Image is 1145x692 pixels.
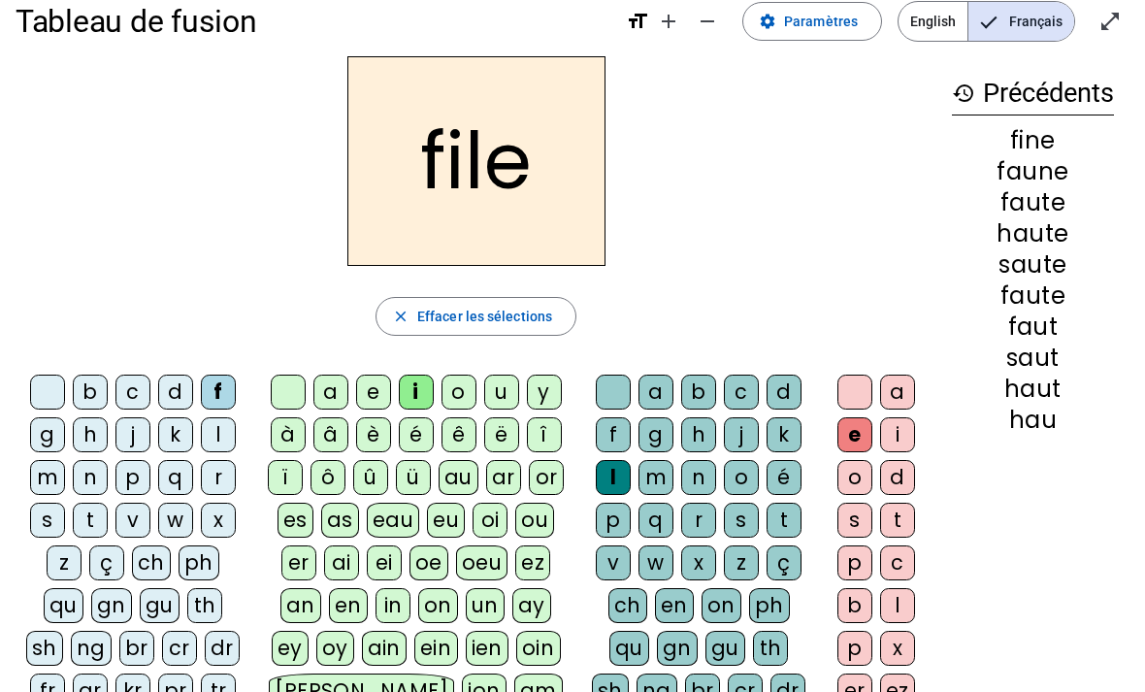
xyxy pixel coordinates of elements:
div: b [73,375,108,410]
div: ar [486,460,521,495]
div: w [158,503,193,538]
div: ë [484,417,519,452]
div: j [724,417,759,452]
button: Augmenter la taille de la police [649,2,688,41]
div: faut [952,315,1114,339]
div: as [321,503,359,538]
div: oeu [456,545,508,580]
mat-icon: add [657,10,680,33]
div: è [356,417,391,452]
div: o [724,460,759,495]
div: on [418,588,458,623]
div: ng [71,631,112,666]
div: ï [268,460,303,495]
div: é [767,460,801,495]
div: es [278,503,313,538]
button: Diminuer la taille de la police [688,2,727,41]
div: l [201,417,236,452]
div: saut [952,346,1114,370]
div: ez [515,545,550,580]
div: d [158,375,193,410]
div: n [681,460,716,495]
div: qu [44,588,83,623]
div: cr [162,631,197,666]
div: x [880,631,915,666]
h3: Précédents [952,72,1114,115]
div: ô [311,460,345,495]
div: x [681,545,716,580]
div: oin [516,631,561,666]
div: gn [657,631,698,666]
div: saute [952,253,1114,277]
div: th [187,588,222,623]
div: s [724,503,759,538]
mat-icon: open_in_full [1098,10,1122,33]
div: an [280,588,321,623]
div: f [201,375,236,410]
div: au [439,460,478,495]
div: é [399,417,434,452]
div: z [724,545,759,580]
div: ê [442,417,476,452]
div: t [73,503,108,538]
div: gn [91,588,132,623]
mat-icon: format_size [626,10,649,33]
div: faune [952,160,1114,183]
div: ph [179,545,219,580]
div: o [837,460,872,495]
mat-icon: remove [696,10,719,33]
div: h [73,417,108,452]
div: sh [26,631,63,666]
div: p [596,503,631,538]
div: î [527,417,562,452]
div: o [442,375,476,410]
div: p [837,545,872,580]
div: ch [132,545,171,580]
div: s [837,503,872,538]
div: faute [952,284,1114,308]
mat-button-toggle-group: Language selection [898,1,1075,42]
div: x [201,503,236,538]
div: ay [512,588,551,623]
div: g [638,417,673,452]
div: gu [705,631,745,666]
div: ien [466,631,509,666]
mat-icon: history [952,82,975,105]
div: ein [414,631,458,666]
div: v [115,503,150,538]
div: r [681,503,716,538]
div: v [596,545,631,580]
div: on [702,588,741,623]
div: à [271,417,306,452]
div: p [115,460,150,495]
div: c [115,375,150,410]
div: br [119,631,154,666]
div: d [880,460,915,495]
div: q [638,503,673,538]
div: en [655,588,694,623]
div: i [880,417,915,452]
mat-icon: close [392,308,409,325]
div: th [753,631,788,666]
div: w [638,545,673,580]
div: haut [952,378,1114,401]
div: q [158,460,193,495]
div: un [466,588,505,623]
span: Français [968,2,1074,41]
h2: file [347,56,605,266]
div: â [313,417,348,452]
span: Effacer les sélections [417,305,552,328]
div: a [638,375,673,410]
div: ey [272,631,309,666]
button: Paramètres [742,2,882,41]
div: n [73,460,108,495]
div: l [880,588,915,623]
div: ç [767,545,801,580]
div: e [356,375,391,410]
div: dr [205,631,240,666]
div: oe [409,545,448,580]
button: Effacer les sélections [376,297,576,336]
div: er [281,545,316,580]
button: Entrer en plein écran [1091,2,1129,41]
div: t [880,503,915,538]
